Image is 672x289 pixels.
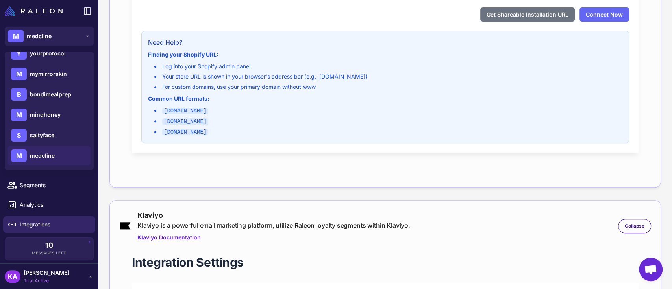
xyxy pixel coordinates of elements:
[3,157,95,174] a: Calendar
[24,269,69,277] span: [PERSON_NAME]
[3,98,95,115] a: Knowledge
[3,138,95,154] a: Campaigns
[579,7,629,22] button: Connect Now
[119,221,131,230] img: klaviyo.png
[3,118,95,134] a: Email Design
[3,177,95,193] a: Segments
[24,277,69,284] span: Trial Active
[30,90,71,99] span: bondimealprep
[5,6,63,16] img: Raleon Logo
[154,72,622,81] li: Your store URL is shown in your browser's address bar (e.g., [DOMAIN_NAME])
[3,197,95,213] a: Analytics
[132,254,244,270] h1: Integration Settings
[5,27,94,46] button: Mmedcline
[30,151,55,160] span: medcline
[20,181,89,190] span: Segments
[30,70,67,78] span: mymirrorskin
[480,7,575,22] button: Get Shareable Installation URL
[27,32,52,40] span: medcline
[30,131,54,140] span: saltyface
[148,95,209,102] strong: Common URL formats:
[162,118,208,125] code: [DOMAIN_NAME]
[11,129,27,142] div: S
[3,79,95,95] a: Chats
[162,129,208,135] code: [DOMAIN_NAME]
[162,108,208,114] code: [DOMAIN_NAME]
[32,250,67,256] span: Messages Left
[3,216,95,233] a: Integrations
[11,68,27,80] div: M
[5,6,66,16] a: Raleon Logo
[20,201,89,209] span: Analytics
[625,223,644,230] span: Collapse
[154,83,622,91] li: For custom domains, use your primary domain without www
[45,242,53,249] span: 10
[30,110,61,119] span: mindhoney
[30,49,66,58] span: yourprotocol
[148,51,218,58] strong: Finding your Shopify URL:
[5,270,20,283] div: KA
[20,220,89,229] span: Integrations
[137,233,410,242] a: Klaviyo Documentation
[11,47,27,60] div: Y
[148,38,622,47] h3: Need Help?
[137,221,410,230] div: Klaviyo is a powerful email marketing platform, utilize Raleon loyalty segments within Klaviyo.
[11,149,27,162] div: M
[639,258,663,281] a: Open chat
[11,88,27,101] div: B
[8,30,24,42] div: M
[137,210,410,221] div: Klaviyo
[11,109,27,121] div: M
[154,62,622,71] li: Log into your Shopify admin panel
